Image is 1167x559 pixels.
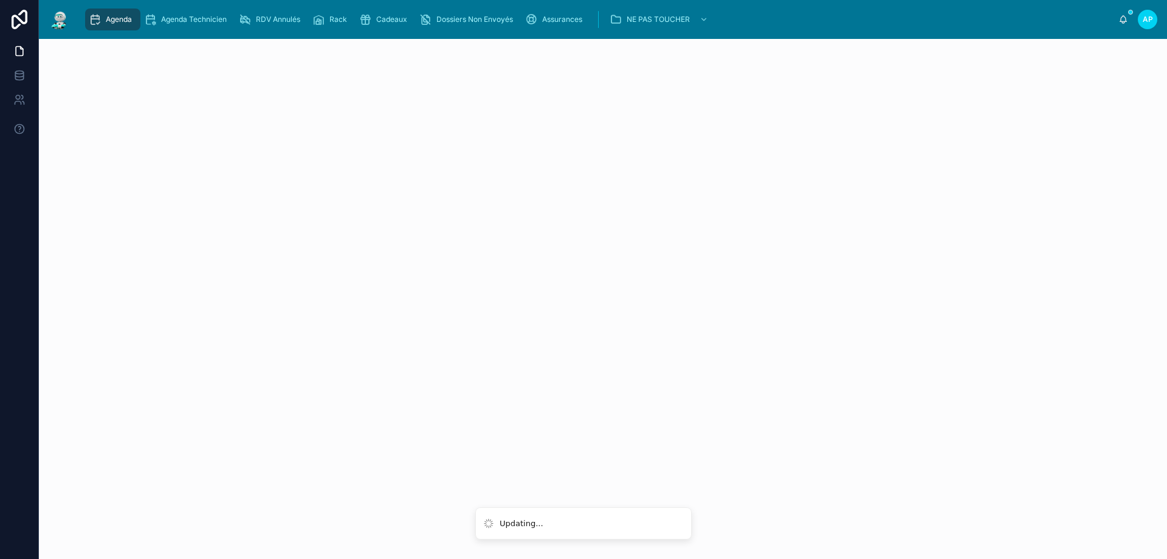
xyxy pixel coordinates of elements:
a: Cadeaux [356,9,416,30]
span: RDV Annulés [256,15,300,24]
div: Updating... [500,518,543,530]
a: Dossiers Non Envoyés [416,9,522,30]
span: Agenda Technicien [161,15,227,24]
div: scrollable content [80,6,1118,33]
span: Cadeaux [376,15,407,24]
span: Dossiers Non Envoyés [436,15,513,24]
span: Assurances [542,15,582,24]
img: App logo [49,10,71,29]
span: AP [1143,15,1153,24]
span: NE PAS TOUCHER [627,15,690,24]
a: Agenda Technicien [140,9,235,30]
span: Rack [329,15,347,24]
a: Rack [309,9,356,30]
span: Agenda [106,15,132,24]
a: Agenda [85,9,140,30]
a: Assurances [522,9,591,30]
a: RDV Annulés [235,9,309,30]
a: NE PAS TOUCHER [606,9,714,30]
